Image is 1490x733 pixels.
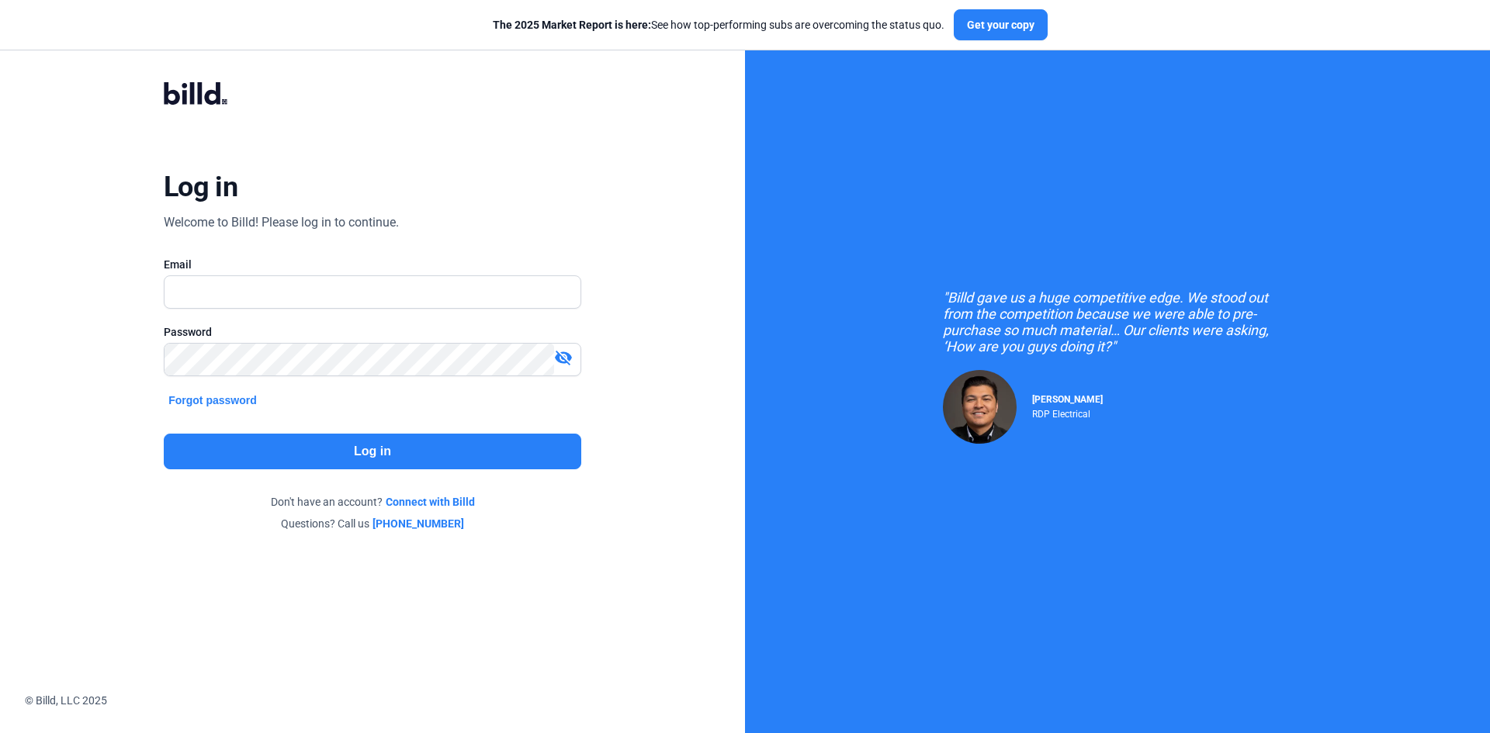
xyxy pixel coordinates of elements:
a: Connect with Billd [386,494,475,510]
div: Welcome to Billd! Please log in to continue. [164,213,399,232]
span: The 2025 Market Report is here: [493,19,651,31]
button: Get your copy [954,9,1048,40]
mat-icon: visibility_off [554,348,573,367]
div: Log in [164,170,237,204]
button: Forgot password [164,392,262,409]
button: Log in [164,434,581,469]
div: Password [164,324,581,340]
div: Don't have an account? [164,494,581,510]
div: RDP Electrical [1032,405,1103,420]
span: [PERSON_NAME] [1032,394,1103,405]
div: "Billd gave us a huge competitive edge. We stood out from the competition because we were able to... [943,289,1292,354]
div: Questions? Call us [164,516,581,531]
a: [PHONE_NUMBER] [372,516,464,531]
img: Raul Pacheco [943,370,1017,444]
div: Email [164,257,581,272]
div: See how top-performing subs are overcoming the status quo. [493,17,944,33]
